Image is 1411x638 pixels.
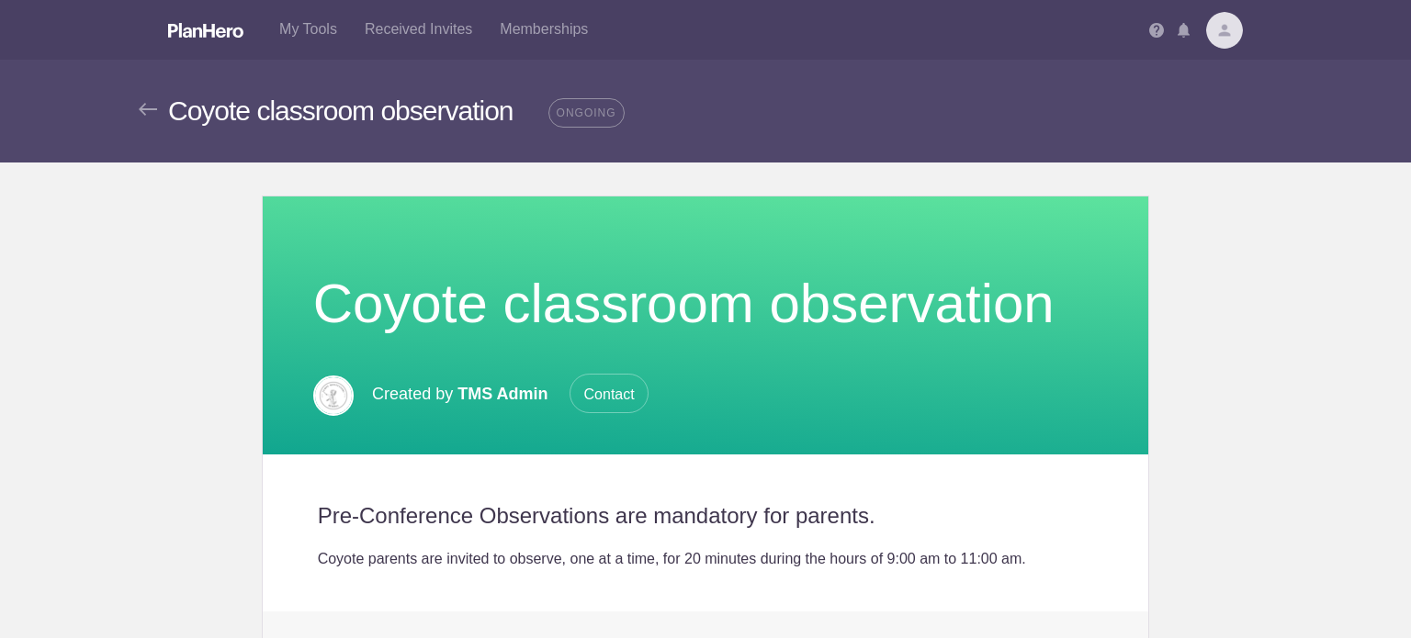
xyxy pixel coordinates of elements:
h2: Pre-Conference Observations are mandatory for parents. [318,502,1094,530]
img: Back arrow gray [139,103,157,116]
img: Logo 14 [313,375,354,416]
span: Coyote classroom observation [168,95,514,126]
img: Davatar [1206,12,1243,49]
span: Contact [570,374,649,413]
img: Logo white planhero [168,23,243,38]
img: Help icon [1149,23,1164,38]
div: Coyote parents are invited to observe, one at a time, for 20 minutes during the hours of 9:00 am ... [318,548,1094,570]
img: Notifications [1178,23,1190,38]
span: TMS Admin [457,385,547,403]
h1: Coyote classroom observation [313,271,1099,337]
p: Created by [372,374,649,414]
span: ONGOING [548,98,625,128]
